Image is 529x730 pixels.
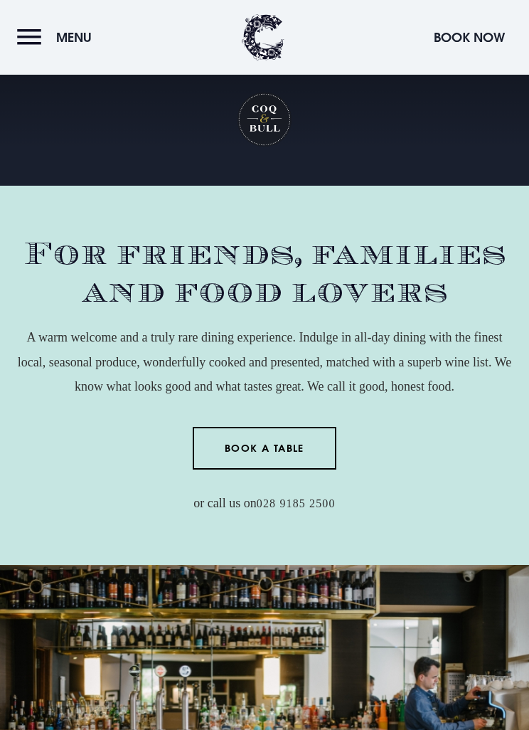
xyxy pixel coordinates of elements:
[17,325,512,398] p: A warm welcome and a truly rare dining experience. Indulge in all-day dining with the finest loca...
[242,14,284,60] img: Clandeboye Lodge
[56,29,92,46] span: Menu
[17,236,512,311] h2: For friends, families and food lovers
[257,497,336,511] a: 028 9185 2500
[17,22,99,53] button: Menu
[17,491,512,515] p: or call us on
[427,22,512,53] button: Book Now
[237,92,292,147] h1: Coq & Bull
[193,427,337,470] a: Book a Table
